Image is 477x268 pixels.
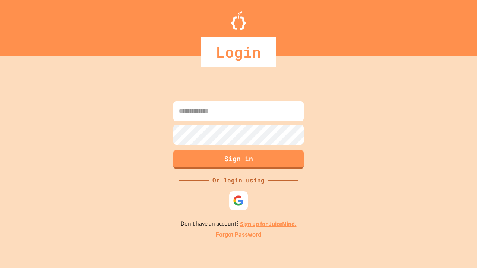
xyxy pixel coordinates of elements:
[201,37,276,67] div: Login
[173,150,304,169] button: Sign in
[415,206,470,237] iframe: chat widget
[231,11,246,30] img: Logo.svg
[216,230,261,239] a: Forgot Password
[233,195,244,206] img: google-icon.svg
[446,238,470,261] iframe: chat widget
[240,220,297,228] a: Sign up for JuiceMind.
[181,219,297,229] p: Don't have an account?
[209,176,268,185] div: Or login using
